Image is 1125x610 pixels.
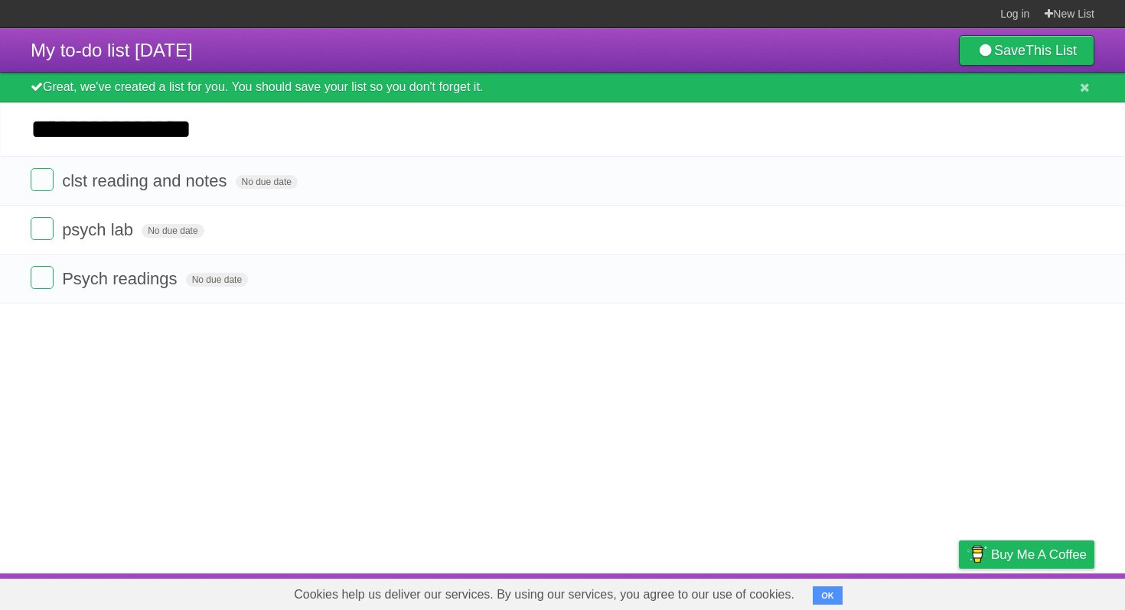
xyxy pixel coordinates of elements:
[1026,43,1077,58] b: This List
[186,273,248,287] span: No due date
[991,541,1087,568] span: Buy me a coffee
[62,171,230,190] span: clst reading and notes
[31,168,54,191] label: Done
[959,540,1094,569] a: Buy me a coffee
[142,224,204,238] span: No due date
[813,586,843,605] button: OK
[939,577,979,606] a: Privacy
[998,577,1094,606] a: Suggest a feature
[236,175,298,189] span: No due date
[62,269,181,288] span: Psych readings
[62,220,137,239] span: psych lab
[959,35,1094,66] a: SaveThis List
[31,40,193,60] span: My to-do list [DATE]
[279,579,810,610] span: Cookies help us deliver our services. By using our services, you agree to our use of cookies.
[31,217,54,240] label: Done
[31,266,54,289] label: Done
[967,541,987,567] img: Buy me a coffee
[806,577,868,606] a: Developers
[887,577,921,606] a: Terms
[755,577,787,606] a: About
